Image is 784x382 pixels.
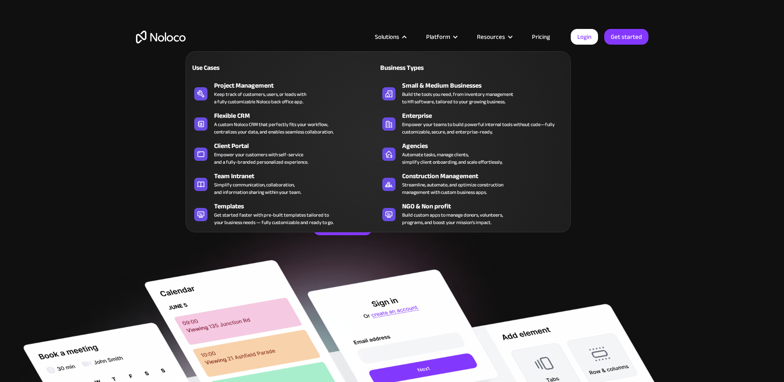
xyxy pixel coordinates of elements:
[378,200,566,228] a: NGO & Non profitBuild custom apps to manage donors, volunteers,programs, and boost your mission’s...
[214,91,306,105] div: Keep track of customers, users, or leads with a fully customizable Noloco back office app.
[402,111,570,121] div: Enterprise
[190,200,378,228] a: TemplatesGet started faster with pre-built templates tailored toyour business needs — fully custo...
[378,109,566,137] a: EnterpriseEmpower your teams to build powerful internal tools without code—fully customizable, se...
[378,63,469,73] div: Business Types
[186,40,571,232] nav: Solutions
[402,171,570,181] div: Construction Management
[190,79,378,107] a: Project ManagementKeep track of customers, users, or leads witha fully customizable Noloco back o...
[402,91,513,105] div: Build the tools you need, from inventory management to HR software, tailored to your growing busi...
[214,171,382,181] div: Team Intranet
[522,31,560,42] a: Pricing
[477,31,505,42] div: Resources
[214,151,308,166] div: Empower your customers with self-service and a fully-branded personalized experience.
[467,31,522,42] div: Resources
[378,58,566,77] a: Business Types
[426,31,450,42] div: Platform
[402,141,570,151] div: Agencies
[378,139,566,167] a: AgenciesAutomate tasks, manage clients,simplify client onboarding, and scale effortlessly.
[214,181,301,196] div: Simplify communication, collaboration, and information sharing within your team.
[416,31,467,42] div: Platform
[375,31,399,42] div: Solutions
[402,211,503,226] div: Build custom apps to manage donors, volunteers, programs, and boost your mission’s impact.
[214,201,382,211] div: Templates
[378,170,566,198] a: Construction ManagementStreamline, automate, and optimize constructionmanagement with custom busi...
[402,201,570,211] div: NGO & Non profit
[136,31,186,43] a: home
[190,139,378,167] a: Client PortalEmpower your customers with self-serviceand a fully-branded personalized experience.
[378,79,566,107] a: Small & Medium BusinessesBuild the tools you need, from inventory managementto HR software, tailo...
[402,181,503,196] div: Streamline, automate, and optimize construction management with custom business apps.
[402,151,503,166] div: Automate tasks, manage clients, simplify client onboarding, and scale effortlessly.
[402,81,570,91] div: Small & Medium Businesses
[402,121,562,136] div: Empower your teams to build powerful internal tools without code—fully customizable, secure, and ...
[214,81,382,91] div: Project Management
[136,85,648,151] h2: Business Apps for Teams
[214,121,334,136] div: A custom Noloco CRM that perfectly fits your workflow, centralizes your data, and enables seamles...
[190,58,378,77] a: Use Cases
[214,211,334,226] div: Get started faster with pre-built templates tailored to your business needs — fully customizable ...
[190,170,378,198] a: Team IntranetSimplify communication, collaboration,and information sharing within your team.
[214,141,382,151] div: Client Portal
[571,29,598,45] a: Login
[365,31,416,42] div: Solutions
[190,109,378,137] a: Flexible CRMA custom Noloco CRM that perfectly fits your workflow,centralizes your data, and enab...
[604,29,648,45] a: Get started
[190,63,281,73] div: Use Cases
[214,111,382,121] div: Flexible CRM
